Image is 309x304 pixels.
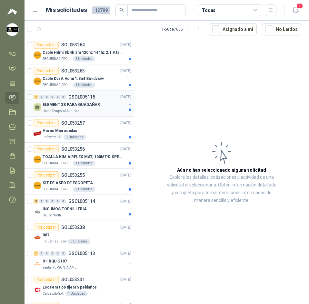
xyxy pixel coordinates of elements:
div: Todas [202,7,215,14]
p: [DATE] [120,94,131,100]
div: 1 Unidades [73,56,95,62]
p: Escalera tipo tijera 5 peldaños [43,284,97,290]
p: Calzatodo S.A. [43,291,64,296]
p: [DATE] [120,277,131,283]
div: 0 [45,199,49,204]
div: 0 [55,251,60,256]
div: 0 [55,95,60,99]
p: [DATE] [120,172,131,178]
p: SOL053255 [61,173,85,177]
div: Por cotizar [34,276,59,283]
div: 0 [50,95,55,99]
div: 0 [61,199,66,204]
p: Cable Dvi A Hdmi 1.8mt Solidview [43,76,104,82]
img: Company Logo [34,208,41,215]
div: 0 [39,95,44,99]
p: SOL053264 [61,43,85,47]
p: GSOL005114 [68,199,95,204]
p: SEGURIDAD PROVISER LTDA [43,56,72,62]
p: SEGURIDAD PROVISER LTDA [43,82,72,88]
p: SEGURIDAD PROVISER LTDA [43,161,72,166]
div: 5 Unidades [68,239,90,244]
button: Asignado a mi [209,23,257,35]
img: Company Logo [34,51,41,59]
div: 15 [34,199,38,204]
div: Por cotizar [34,67,59,75]
img: Company Logo [34,182,41,189]
div: 2 [34,251,38,256]
div: 0 [45,95,49,99]
div: Por cotizar [34,119,59,127]
a: Por cotizarSOL053264[DATE] Company LogoCable Hdmi 8k 4k 3m 120hz 144hz 2.1 Alta VelocidadSEGURIDA... [25,38,134,64]
img: Company Logo [34,234,41,242]
p: SOL053263 [61,69,85,73]
p: Santa [PERSON_NAME] [43,265,77,270]
p: SOL053231 [61,277,85,282]
div: Por cotizar [34,171,59,179]
img: Company Logo [34,260,41,268]
a: Por cotizarSOL053255[DATE] Company LogoKIT DE ASEO DE ESCOPETASEGURIDAD PROVISER LTDA2 Unidades [25,169,134,195]
p: Horno Microondas [43,128,77,134]
div: 1 Unidades [73,82,95,88]
img: Logo peakr [7,8,17,15]
img: Company Logo [34,286,41,294]
img: Company Logo [34,77,41,85]
div: Por cotizar [34,145,59,153]
p: Union Temporal Asturias Hogares Felices [43,109,83,114]
div: 2 Unidades [73,187,95,192]
h1: Mis solicitudes [46,5,87,15]
p: [DATE] [120,224,131,231]
p: TOALLA KIM AIRFLEX MAT, 100MT-DISPENSADOR- caja x6 [43,154,123,160]
button: 4 [290,5,301,16]
p: Lafayette SAS [43,135,62,140]
a: Por cotizarSOL053256[DATE] Company LogoTOALLA KIM AIRFLEX MAT, 100MT-DISPENSADOR- caja x6SEGURIDA... [25,143,134,169]
div: Por cotizar [34,223,59,231]
div: 0 [55,199,60,204]
a: 4 0 0 0 0 0 GSOL005115[DATE] ELEMENTOS PARA GUADAÑARUnion Temporal Asturias Hogares Felices [34,93,133,114]
p: 01-RQU-2187 [43,258,67,264]
p: GSOL005115 [68,95,95,99]
div: 0 [39,199,44,204]
p: INSUMOS TOENILLERIA [43,206,87,212]
div: 0 [61,95,66,99]
span: search [119,8,124,12]
a: 2 0 0 0 0 0 GSOL005113[DATE] Company Logo01-RQU-2187Santa [PERSON_NAME] [34,250,133,270]
div: 0 [61,251,66,256]
div: 1 Unidades [64,135,86,140]
img: Company Logo [34,129,41,137]
div: 0 [39,251,44,256]
p: Industrias Tomy [43,239,67,244]
a: Por cotizarSOL053231[DATE] Company LogoEscalera tipo tijera 5 peldañosCalzatodo S.A.1 Unidades [25,273,134,299]
p: Explora los detalles, cotizaciones y actividad de una solicitud al seleccionarla. Obtén informaci... [166,174,277,204]
div: 0 [45,251,49,256]
p: Grupo North [43,213,61,218]
p: [DATE] [120,198,131,204]
p: 007 [43,232,49,238]
button: No Leídos [262,23,301,35]
p: [DATE] [120,68,131,74]
div: 0 [50,199,55,204]
p: SEGURIDAD PROVISER LTDA [43,187,72,192]
h3: Aún no has seleccionado niguna solicitud [177,166,266,174]
div: 4 [34,95,38,99]
p: SOL053257 [61,121,85,125]
a: 15 0 0 0 0 0 GSOL005114[DATE] Company LogoINSUMOS TOENILLERIAGrupo North [34,197,133,218]
div: 0 [50,251,55,256]
img: Company Logo [34,156,41,163]
a: Por cotizarSOL053263[DATE] Company LogoCable Dvi A Hdmi 1.8mt SolidviewSEGURIDAD PROVISER LTDA1 U... [25,64,134,90]
p: KIT DE ASEO DE ESCOPETA [43,180,93,186]
p: [DATE] [120,146,131,152]
img: Company Logo [6,24,18,36]
span: 4 [296,3,303,9]
span: 12799 [92,6,110,14]
p: SOL053238 [61,225,85,230]
p: GSOL005113 [68,251,95,256]
p: [DATE] [120,120,131,126]
p: SOL053256 [61,147,85,151]
div: Por cotizar [34,41,59,49]
p: [DATE] [120,251,131,257]
div: 1 Unidades [65,291,88,296]
div: 1 - 50 de 7635 [162,24,204,34]
div: 1 Unidades [73,161,95,166]
p: Cable Hdmi 8k 4k 3m 120hz 144hz 2.1 Alta Velocidad [43,50,123,56]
